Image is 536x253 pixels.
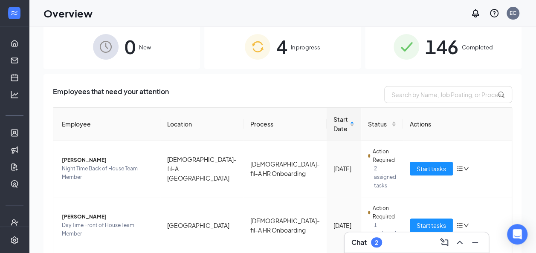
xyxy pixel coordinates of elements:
span: [PERSON_NAME] [62,213,154,221]
svg: WorkstreamLogo [10,9,18,17]
div: EC [510,9,516,17]
span: Day Time Front of House Team Member [62,221,154,238]
span: 0 [125,32,136,61]
svg: Notifications [470,8,481,18]
button: ChevronUp [453,236,466,249]
span: Night Time Back of House Team Member [62,164,154,181]
span: down [463,166,469,172]
svg: Minimize [470,237,480,247]
button: Start tasks [410,162,453,175]
svg: ComposeMessage [439,237,449,247]
span: 1 assigned tasks [374,221,396,247]
svg: Settings [10,236,19,244]
div: [DATE] [333,164,354,173]
svg: Analysis [10,90,19,99]
th: Process [243,108,327,141]
span: down [463,222,469,228]
span: Employees that need your attention [53,86,169,103]
button: Minimize [468,236,482,249]
span: Action Required [373,147,396,164]
input: Search by Name, Job Posting, or Process [384,86,512,103]
h1: Overview [43,6,93,20]
span: bars [456,165,463,172]
svg: UserCheck [10,218,19,227]
span: Start tasks [417,221,446,230]
h3: Chat [351,238,367,247]
div: 2 [375,239,378,246]
span: Completed [462,43,493,52]
svg: QuestionInfo [489,8,499,18]
button: Start tasks [410,218,453,232]
span: Action Required [373,204,396,221]
th: Location [160,108,243,141]
td: [DEMOGRAPHIC_DATA]-fil-A HR Onboarding [243,141,327,197]
div: Open Intercom Messenger [507,224,527,244]
span: Start Date [333,115,348,133]
th: Actions [403,108,512,141]
td: [DEMOGRAPHIC_DATA]-fil-A [GEOGRAPHIC_DATA] [160,141,243,197]
span: 4 [276,32,287,61]
span: [PERSON_NAME] [62,156,154,164]
div: [DATE] [333,221,354,230]
span: 2 assigned tasks [374,164,396,190]
svg: ChevronUp [455,237,465,247]
span: In progress [291,43,320,52]
th: Status [361,108,403,141]
span: 146 [425,32,458,61]
span: bars [456,222,463,229]
span: Status [368,119,390,129]
span: Start tasks [417,164,446,173]
th: Employee [53,108,160,141]
span: New [139,43,151,52]
button: ComposeMessage [437,236,451,249]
